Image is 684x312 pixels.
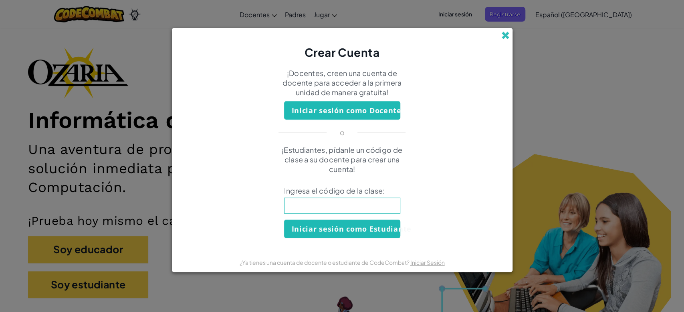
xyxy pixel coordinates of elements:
[240,259,410,266] span: ¿Ya tienes una cuenta de docente o estudiante de CodeCombat?
[284,186,400,196] span: Ingresa el código de la clase:
[284,220,400,238] button: Iniciar sesión como Estudiante
[410,259,445,266] a: Iniciar Sesión
[305,45,380,59] span: Crear Cuenta
[284,101,400,120] button: Iniciar sesión como Docente
[339,128,344,137] p: o
[272,68,412,97] p: ¡Docentes, creen una cuenta de docente para acceder a la primera unidad de manera gratuita!
[272,145,412,174] p: ¡Estudiantes, pídanle un código de clase a su docente para crear una cuenta!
